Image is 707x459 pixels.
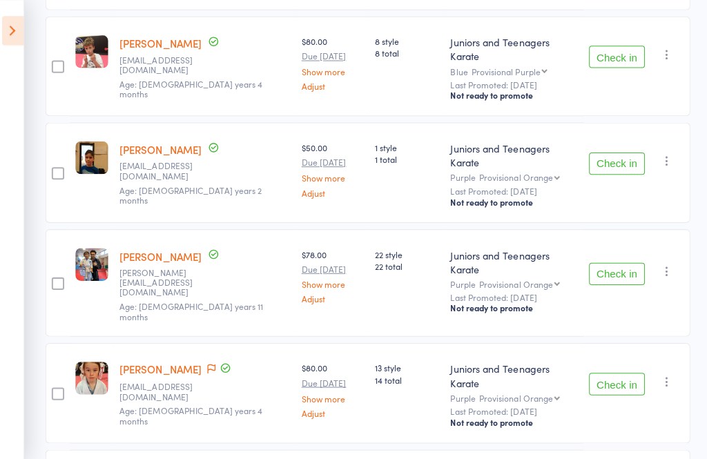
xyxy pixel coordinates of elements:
[449,195,574,206] div: Not ready to promote
[302,246,363,300] div: $78.00
[302,390,363,399] a: Show more
[302,140,363,195] div: $50.00
[449,79,574,89] small: Last Promoted: [DATE]
[302,81,363,90] a: Adjust
[374,257,438,269] span: 22 total
[122,36,203,50] a: [PERSON_NAME]
[374,47,438,59] span: 8 total
[374,246,438,257] span: 22 style
[449,35,574,63] div: Juniors and Teenagers Karate
[449,358,574,386] div: Juniors and Teenagers Karate
[122,378,211,398] small: ycasbolt@netspace.net.au
[122,55,211,75] small: marissakearney0104@gmail.com
[477,171,550,180] div: Provisional Orange
[302,51,363,61] small: Due [DATE]
[302,404,363,413] a: Adjust
[449,89,574,100] div: Not ready to promote
[449,300,574,311] div: Not ready to promote
[586,369,641,391] button: Check in
[78,35,110,68] img: image1685601139.png
[449,66,574,75] div: Blue
[122,141,203,155] a: [PERSON_NAME]
[302,374,363,384] small: Due [DATE]
[122,400,263,422] span: Age: [DEMOGRAPHIC_DATA] years 4 months
[122,159,211,179] small: lauraacraig@gmail.com
[122,265,211,295] small: ashar.putra@gmail.com
[374,140,438,152] span: 1 style
[469,66,538,75] div: Provisional Purple
[302,262,363,271] small: Due [DATE]
[302,156,363,166] small: Due [DATE]
[78,358,110,391] img: image1694674728.png
[78,140,110,173] img: image1644471038.png
[78,246,110,278] img: image1673978162.png
[477,277,550,286] div: Provisional Orange
[586,151,641,173] button: Check in
[302,277,363,286] a: Show more
[449,184,574,194] small: Last Promoted: [DATE]
[302,66,363,75] a: Show more
[302,172,363,181] a: Show more
[122,358,203,373] a: [PERSON_NAME]
[449,171,574,180] div: Purple
[586,260,641,282] button: Check in
[449,140,574,168] div: Juniors and Teenagers Karate
[302,291,363,300] a: Adjust
[449,290,574,300] small: Last Promoted: [DATE]
[449,413,574,424] div: Not ready to promote
[374,35,438,47] span: 8 style
[122,246,203,261] a: [PERSON_NAME]
[122,182,262,204] span: Age: [DEMOGRAPHIC_DATA] years 2 months
[449,402,574,412] small: Last Promoted: [DATE]
[586,46,641,68] button: Check in
[302,35,363,90] div: $80.00
[477,389,550,398] div: Provisional Orange
[449,277,574,286] div: Purple
[374,370,438,382] span: 14 total
[302,186,363,195] a: Adjust
[302,358,363,413] div: $80.00
[374,358,438,370] span: 13 style
[449,246,574,273] div: Juniors and Teenagers Karate
[374,152,438,164] span: 1 total
[122,297,264,319] span: Age: [DEMOGRAPHIC_DATA] years 11 months
[122,77,263,99] span: Age: [DEMOGRAPHIC_DATA] years 4 months
[449,389,574,398] div: Purple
